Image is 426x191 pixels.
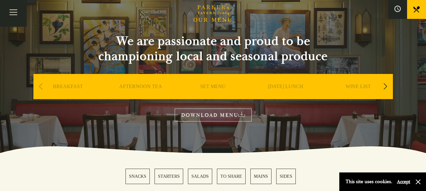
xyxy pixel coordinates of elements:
[33,74,103,118] div: 1 / 9
[381,80,390,93] div: Next slide
[53,83,83,109] a: BREAKFAST
[119,83,162,109] a: AFTERNOON TEA
[175,109,252,121] a: DOWNLOAD MENU
[155,169,183,184] a: 2 / 6
[37,80,45,93] div: Previous slide
[188,169,212,184] a: 3 / 6
[397,179,410,185] button: Accept
[276,169,296,184] a: 6 / 6
[217,169,246,184] a: 4 / 6
[125,169,150,184] a: 1 / 6
[178,74,248,118] div: 3 / 9
[106,74,175,118] div: 2 / 9
[87,34,339,64] h2: We are passionate and proud to be championing local and seasonal produce
[251,74,320,118] div: 4 / 9
[346,177,392,186] p: This site uses cookies.
[268,83,303,109] a: [DATE] LUNCH
[346,83,371,109] a: WINE LIST
[324,74,393,118] div: 5 / 9
[415,179,421,185] button: Close and accept
[200,83,226,109] a: SET MENU
[250,169,271,184] a: 5 / 6
[193,17,233,24] h1: OUR MENU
